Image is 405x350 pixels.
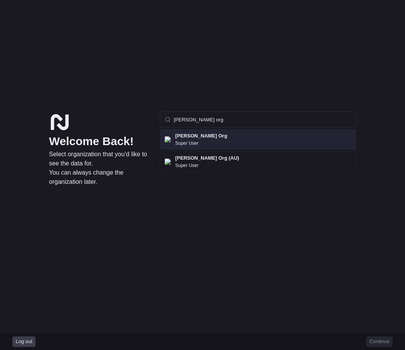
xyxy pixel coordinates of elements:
[175,155,239,162] h2: [PERSON_NAME] Org (AU)
[174,112,351,127] input: Type to search...
[12,336,36,347] button: Log out
[165,136,171,142] img: Flag of us
[175,140,199,146] p: Super User
[175,162,199,168] p: Super User
[175,132,227,139] h2: [PERSON_NAME] Org
[49,150,147,186] p: Select organization that you’d like to see the data for. You can always change the organization l...
[160,128,356,173] div: Suggestions
[165,159,171,165] img: Flag of au
[49,134,147,148] h1: Welcome Back!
